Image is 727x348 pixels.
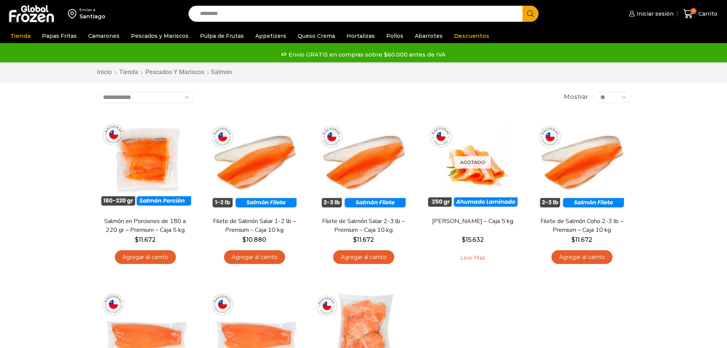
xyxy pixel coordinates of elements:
[522,6,538,22] button: Search button
[333,250,394,264] a: Agregar al carrito: “Filete de Salmón Salar 2-3 lb - Premium - Caja 10 kg”
[462,236,484,243] bdi: 15.632
[135,236,139,243] span: $
[97,92,194,103] select: Pedido de la tienda
[97,68,232,77] nav: Breadcrumb
[429,217,516,226] a: [PERSON_NAME] – Caja 5 kg
[6,29,34,43] a: Tienda
[115,250,176,264] a: Agregar al carrito: “Salmón en Porciones de 180 a 220 gr - Premium - Caja 5 kg”
[84,29,123,43] a: Camarones
[211,68,232,76] h1: Salmón
[251,29,290,43] a: Appetizers
[294,29,339,43] a: Queso Crema
[571,236,575,243] span: $
[127,29,192,43] a: Pescados y Mariscos
[635,10,674,18] span: Iniciar sesión
[97,68,112,77] a: Inicio
[571,236,592,243] bdi: 11.672
[448,250,497,266] a: Leé más sobre “Salmón Ahumado Laminado - Caja 5 kg”
[210,217,298,235] a: Filete de Salmón Salar 1-2 lb – Premium – Caja 10 kg
[462,236,466,243] span: $
[196,29,248,43] a: Pulpa de Frutas
[681,5,719,23] a: 0 Carrito
[551,250,613,264] a: Agregar al carrito: “Filete de Salmón Coho 2-3 lb - Premium - Caja 10 kg”
[564,93,588,102] span: Mostrar
[627,6,674,21] a: Iniciar sesión
[101,217,189,235] a: Salmón en Porciones de 180 a 220 gr – Premium – Caja 5 kg
[38,29,81,43] a: Papas Fritas
[224,250,285,264] a: Agregar al carrito: “Filete de Salmón Salar 1-2 lb – Premium - Caja 10 kg”
[455,156,491,168] p: Agotado
[135,236,156,243] bdi: 11.672
[68,7,79,20] img: address-field-icon.svg
[319,217,407,235] a: Filete de Salmón Salar 2-3 lb – Premium – Caja 10 kg
[79,13,105,20] div: Santiago
[242,236,266,243] bdi: 10.880
[353,236,357,243] span: $
[79,7,105,13] div: Enviar a
[382,29,407,43] a: Pollos
[343,29,379,43] a: Hortalizas
[242,236,246,243] span: $
[690,8,696,14] span: 0
[696,10,717,18] span: Carrito
[145,68,205,77] a: Pescados y Mariscos
[119,68,139,77] a: Tienda
[411,29,447,43] a: Abarrotes
[538,217,625,235] a: Filete de Salmón Coho 2-3 lb – Premium – Caja 10 kg
[353,236,374,243] bdi: 11.672
[450,29,493,43] a: Descuentos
